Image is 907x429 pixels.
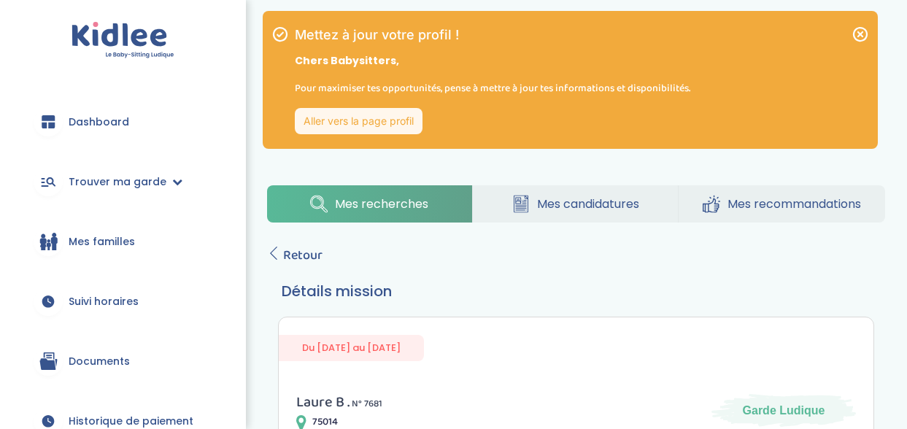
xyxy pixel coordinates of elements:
[295,28,690,42] h1: Mettez à jour votre profil !
[267,245,323,266] a: Retour
[69,414,193,429] span: Historique de paiement
[22,155,224,208] a: Trouver ma garde
[537,195,639,213] span: Mes candidatures
[295,53,690,69] p: Chers Babysitters,
[335,195,428,213] span: Mes recherches
[473,185,678,223] a: Mes candidatures
[22,215,224,268] a: Mes familles
[69,174,166,190] span: Trouver ma garde
[22,96,224,148] a: Dashboard
[727,195,861,213] span: Mes recommandations
[22,335,224,387] a: Documents
[679,185,884,223] a: Mes recommandations
[295,108,422,134] a: Aller vers la page profil
[69,354,130,369] span: Documents
[295,80,690,96] p: Pour maximiser tes opportunités, pense à mettre à jour tes informations et disponibilités.
[69,294,139,309] span: Suivi horaires
[283,245,323,266] span: Retour
[282,280,871,302] h3: Détails mission
[267,185,472,223] a: Mes recherches
[352,396,382,411] span: N° 7681
[279,335,424,360] span: Du [DATE] au [DATE]
[22,275,224,328] a: Suivi horaires
[743,402,825,418] span: Garde Ludique
[69,234,135,250] span: Mes familles
[69,115,129,130] span: Dashboard
[72,22,174,59] img: logo.svg
[296,390,350,414] span: Laure B .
